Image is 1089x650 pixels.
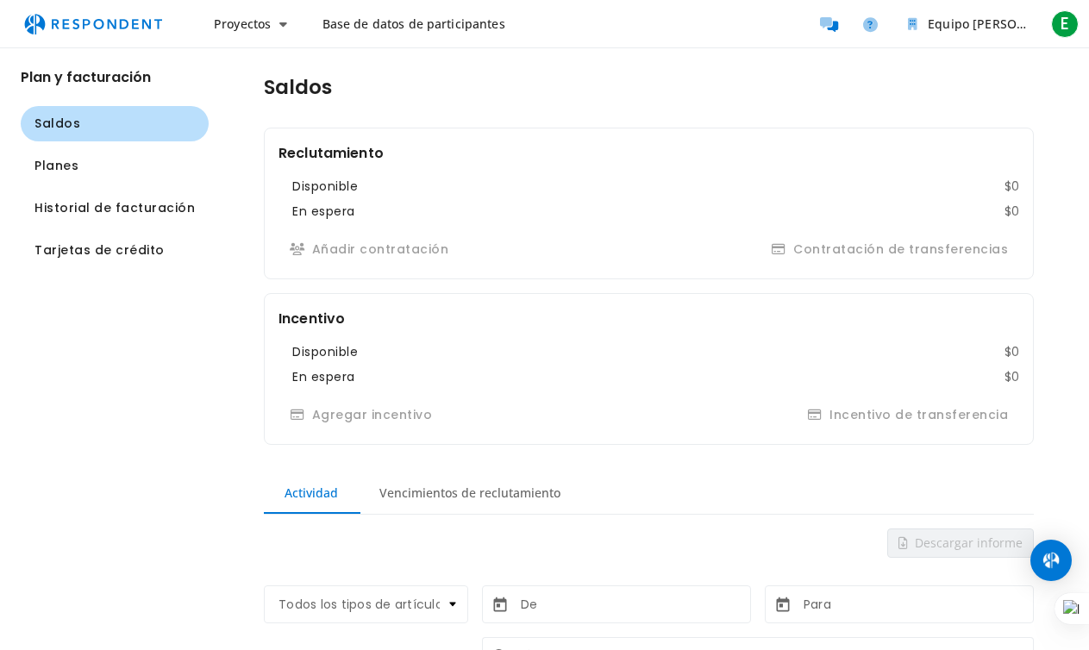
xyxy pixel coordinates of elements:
button: Contratación de transferencias [760,234,1020,265]
dd: $0 [1005,368,1020,386]
button: Navegar a Tarjetas de crédito [21,233,209,268]
button: md-calendario [485,591,516,622]
button: Incentivo de transferencia [797,400,1020,430]
span: Saldos [34,115,80,133]
dt: Disponible [292,178,358,196]
button: Descargar informe [887,528,1034,558]
a: Enviar mensajes a los participantes [811,7,846,41]
img: respondent-logo.png [14,8,172,41]
a: Ayuda y soporte [853,7,887,41]
h1: Saldos [264,76,332,100]
span: Planes [34,157,78,175]
button: md-calendario [768,591,798,622]
span: Descargar informe [915,534,1023,551]
h2: Plan y facturación [21,69,209,85]
input: Para [804,596,907,618]
font: Contratación de transferencias [793,241,1008,259]
dt: En espera [292,368,355,386]
div: Abra Intercom Messenger [1030,540,1072,581]
span: La transferencia de incentivos se ha pausado mientras su cuenta está bajo revisión. La revisión p... [797,406,1020,422]
span: Tarjetas de crédito [34,241,165,259]
font: Agregar incentivo [312,406,433,424]
span: Historial de facturación [34,199,195,217]
button: Navegar a Saldos [21,106,209,141]
font: Añadir contratación [312,241,449,259]
font: Incentivo de transferencia [829,406,1008,424]
span: La contratación de compras se ha pausado mientras su cuenta está en revisión. La revisión puede d... [279,241,460,257]
button: Vaya a Planes [21,148,209,184]
a: Base de datos de participantes [309,9,519,40]
input: De [521,596,624,618]
span: Base de datos de participantes [322,16,505,32]
button: Proyectos [200,9,302,40]
h2: Reclutamiento [279,142,384,164]
dd: $0 [1005,343,1020,361]
span: E [1051,10,1079,38]
md-tab-item: Actividad [264,472,359,514]
span: La transferencia de reclutamiento se ha pausado mientras su cuenta está en revisión. La revisión ... [760,241,1020,257]
span: Proyectos [214,16,271,32]
button: E [1048,9,1082,40]
span: El incentivo de compra se ha pausado mientras su cuenta está bajo revisión. La revisión puede dem... [279,406,443,422]
button: Equipo Eder Ernesto Gómez Beltrán [894,9,1041,40]
button: Vaya al historial de facturación [21,191,209,226]
button: Añadir contratación [279,234,460,265]
dd: $0 [1005,203,1020,221]
dt: Disponible [292,343,358,361]
dt: En espera [292,203,355,221]
h2: Incentivo [279,308,345,329]
md-tab-item: Vencimientos de reclutamiento [359,472,581,514]
dd: $0 [1005,178,1020,196]
button: Agregar incentivo [279,400,443,430]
